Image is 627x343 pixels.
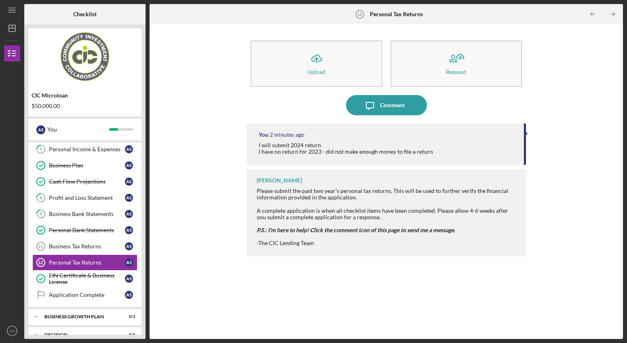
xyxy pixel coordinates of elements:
div: Request [446,69,466,75]
a: 11Business Tax ReturnsAS [32,238,137,254]
a: 9Business Bank StatementsAS [32,206,137,222]
tspan: 5 [40,147,42,152]
tspan: 9 [40,212,42,217]
a: Application CompleteAS [32,287,137,303]
text: AS [10,329,15,333]
button: Upload [251,40,382,87]
div: I will submit 2024 return I have no return for 2023 - did not make enough money to file a return [259,142,433,155]
div: A S [125,291,133,299]
div: A S [125,226,133,234]
div: You [259,131,268,138]
button: Comment [346,95,427,115]
div: You [47,123,109,136]
div: Business Tax Returns [49,243,125,250]
div: Cash Flow Projections [49,178,125,185]
b: Checklist [73,11,97,17]
a: Personal Bank StatementsAS [32,222,137,238]
a: 8Profit and Loss StatementAS [32,190,137,206]
a: EIN Certificate & Business LicenseAS [32,271,137,287]
img: Product logo [28,32,141,81]
em: P.S.: I'm here to help! Click the comment icon of this page to send me a message. [257,227,455,233]
div: Personal Bank Statements [49,227,125,233]
div: Business Growth Plan [44,314,115,319]
button: AS [4,323,20,339]
div: A S [125,210,133,218]
div: CIC Microloan [32,92,138,99]
button: Request [391,40,522,87]
div: -The CIC Lending Team [257,240,518,246]
div: A S [125,275,133,283]
div: Upload [307,69,325,75]
tspan: 8 [40,195,42,201]
div: Personal Income & Expenses [49,146,125,152]
div: A S [125,178,133,186]
a: 12Personal Tax ReturnsAS [32,254,137,271]
div: EIN Certificate & Business License [49,272,125,285]
div: Business Bank Statements [49,211,125,217]
div: 0 / 1 [121,332,135,337]
a: Cash Flow ProjectionsAS [32,174,137,190]
div: Please submit the past two year's personal tax returns. This will be used to further verify the f... [257,188,518,220]
div: $50,000.00 [32,103,138,109]
div: Comment [380,95,405,115]
a: 5Personal Income & ExpensesAS [32,141,137,157]
tspan: 11 [38,244,43,249]
div: Business Plan [49,162,125,169]
div: A S [125,161,133,169]
div: Application Complete [49,292,125,298]
div: A S [36,125,45,134]
div: Personal Tax Returns [49,259,125,266]
time: 2025-10-03 18:50 [270,131,304,138]
b: Personal Tax Returns [370,11,423,17]
div: A S [125,258,133,267]
div: Decision [44,332,115,337]
div: A S [125,242,133,250]
div: Profit and Loss Statement [49,195,125,201]
div: A S [125,145,133,153]
tspan: 12 [38,260,43,265]
tspan: 12 [357,12,362,17]
div: [PERSON_NAME] [257,177,302,184]
a: Business PlanAS [32,157,137,174]
div: A S [125,194,133,202]
div: 0 / 1 [121,314,135,319]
